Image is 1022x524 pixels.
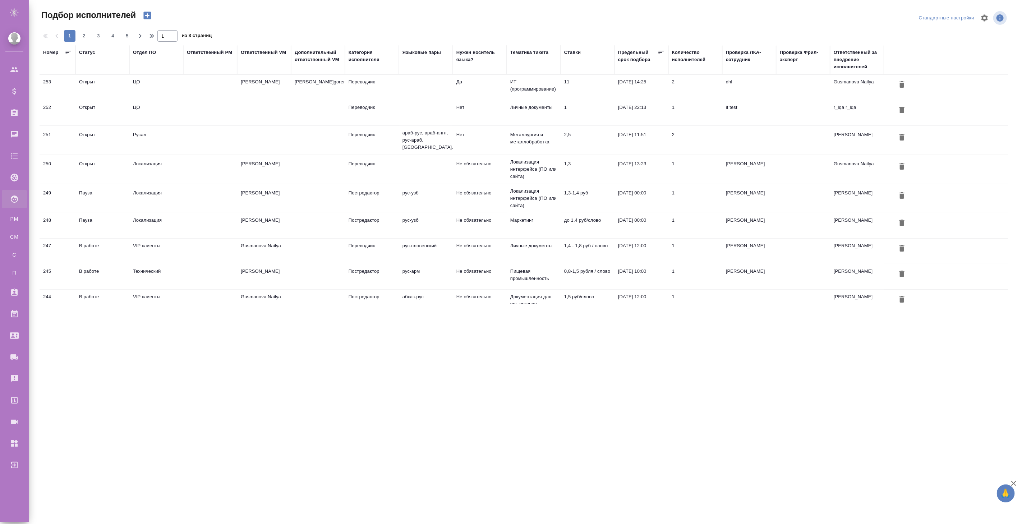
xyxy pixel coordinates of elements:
[668,290,722,315] td: 1
[507,75,561,100] td: ИТ (программирование)
[9,233,20,240] span: CM
[830,157,884,182] td: Gusmanova Nailya
[9,251,20,258] span: С
[9,269,20,276] span: П
[561,75,614,100] td: 11
[830,100,884,125] td: r_lqa r_lqa
[43,268,72,275] div: 245
[43,242,72,249] div: 247
[237,213,291,238] td: [PERSON_NAME]
[345,186,399,211] td: Постредактор
[9,215,20,222] span: PM
[722,239,776,264] td: [PERSON_NAME]
[107,32,119,40] span: 4
[507,128,561,153] td: Металлургия и металлобработка
[561,100,614,125] td: 1
[830,128,884,153] td: [PERSON_NAME]
[672,49,719,63] div: Количество исполнителей
[129,186,183,211] td: Локализация
[121,32,133,40] span: 5
[453,264,507,289] td: Не обязательно
[79,49,95,56] div: Статус
[456,49,503,63] div: Нужен носитель языка?
[722,75,776,100] td: dhl
[43,104,72,111] div: 252
[291,75,345,100] td: [PERSON_NAME]goremykin
[345,100,399,125] td: Переводчик
[896,189,908,203] button: Удалить
[237,75,291,100] td: [PERSON_NAME]
[5,212,23,226] a: PM
[133,49,156,56] div: Отдел ПО
[78,30,90,42] button: 2
[668,100,722,125] td: 1
[561,128,614,153] td: 2,5
[402,217,449,224] p: рус-узб
[896,268,908,281] button: Удалить
[830,75,884,100] td: Gusmanova Nailya
[121,30,133,42] button: 5
[79,104,126,111] div: Открыт
[614,186,668,211] td: [DATE] 00:00
[129,157,183,182] td: Локализация
[561,239,614,264] td: 1,4 - 1,8 руб / слово
[896,78,908,92] button: Удалить
[129,264,183,289] td: Технический
[402,189,449,197] p: рус-узб
[345,290,399,315] td: Постредактор
[129,128,183,153] td: Русал
[830,264,884,289] td: [PERSON_NAME]
[561,186,614,211] td: 1,3-1,4 руб
[345,213,399,238] td: Постредактор
[453,157,507,182] td: Не обязательно
[614,290,668,315] td: [DATE] 12:00
[507,239,561,264] td: Личные документы
[896,160,908,174] button: Удалить
[182,31,212,42] span: из 8 страниц
[726,49,773,63] div: Проверка ЛКА-сотрудник
[402,129,449,151] p: араб-рус, араб-англ, рус-араб, [GEOGRAPHIC_DATA]...
[453,290,507,315] td: Не обязательно
[668,239,722,264] td: 1
[722,186,776,211] td: [PERSON_NAME]
[129,100,183,125] td: ЦО
[1000,486,1012,501] span: 🙏
[507,290,561,315] td: Документация для рег. органов
[722,100,776,125] td: it test
[896,217,908,230] button: Удалить
[453,100,507,125] td: Нет
[830,213,884,238] td: [PERSON_NAME]
[830,290,884,315] td: [PERSON_NAME]
[614,213,668,238] td: [DATE] 00:00
[237,239,291,264] td: Gusmanova Nailya
[830,239,884,264] td: [PERSON_NAME]
[129,290,183,315] td: VIP клиенты
[564,49,581,56] div: Ставки
[976,9,993,27] span: Настроить таблицу
[561,264,614,289] td: 0,8-1,5 рубля / слово
[40,9,136,21] span: Подбор исполнителей
[896,242,908,256] button: Удалить
[614,100,668,125] td: [DATE] 22:13
[79,217,126,224] div: Пауза
[614,239,668,264] td: [DATE] 12:00
[780,49,827,63] div: Проверка Фрил-эксперт
[349,49,395,63] div: Категория исполнителя
[345,157,399,182] td: Переводчик
[896,104,908,117] button: Удалить
[453,239,507,264] td: Не обязательно
[345,264,399,289] td: Постредактор
[43,131,72,138] div: 251
[43,189,72,197] div: 249
[834,49,880,70] div: Ответственный за внедрение исполнителей
[722,157,776,182] td: [PERSON_NAME]
[79,78,126,86] div: Открыт
[402,293,449,300] p: абхаз-рус
[722,213,776,238] td: [PERSON_NAME]
[129,213,183,238] td: Локализация
[614,157,668,182] td: [DATE] 13:23
[830,186,884,211] td: [PERSON_NAME]
[917,13,976,24] div: split button
[618,49,658,63] div: Предельный срок подбора
[139,9,156,22] button: Создать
